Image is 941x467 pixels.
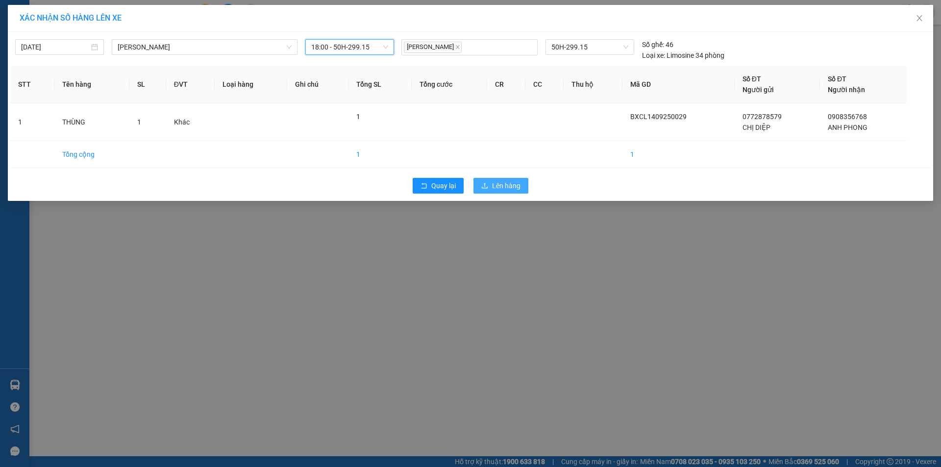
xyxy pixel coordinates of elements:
[564,66,622,103] th: Thu hộ
[622,66,735,103] th: Mã GD
[348,66,412,103] th: Tổng SL
[413,178,464,194] button: rollbackQuay lại
[481,182,488,190] span: upload
[455,45,460,49] span: close
[118,40,292,54] span: Cao Lãnh - Hồ Chí Minh
[743,123,770,131] span: CHỊ DIỆP
[743,86,774,94] span: Người gửi
[642,50,665,61] span: Loại xe:
[642,39,664,50] span: Số ghế:
[166,103,215,141] td: Khác
[431,180,456,191] span: Quay lại
[8,32,87,44] div: CHỊ DIỆP
[743,113,782,121] span: 0772878579
[487,66,525,103] th: CR
[8,57,74,92] span: PT ÔNG BẦU
[473,178,528,194] button: uploadLên hàng
[166,66,215,103] th: ĐVT
[642,50,724,61] div: Limosine 34 phòng
[743,75,761,83] span: Số ĐT
[916,14,923,22] span: close
[10,66,54,103] th: STT
[412,66,487,103] th: Tổng cước
[94,42,193,56] div: 0908356768
[906,5,933,32] button: Close
[630,113,687,121] span: BXCL1409250029
[8,8,87,32] div: BX [PERSON_NAME]
[20,13,122,23] span: XÁC NHẬN SỐ HÀNG LÊN XE
[828,113,867,121] span: 0908356768
[94,8,193,30] div: [GEOGRAPHIC_DATA]
[137,118,141,126] span: 1
[828,75,846,83] span: Số ĐT
[551,40,628,54] span: 50H-299.15
[10,103,54,141] td: 1
[642,39,673,50] div: 46
[21,42,89,52] input: 14/09/2025
[828,86,865,94] span: Người nhận
[622,141,735,168] td: 1
[8,44,87,57] div: 0772878579
[828,123,867,131] span: ANH PHONG
[54,103,129,141] td: THÙNG
[287,66,348,103] th: Ghi chú
[311,40,388,54] span: 18:00 - 50H-299.15
[94,30,193,42] div: ANH PHONG
[404,42,462,53] span: [PERSON_NAME]
[492,180,520,191] span: Lên hàng
[8,9,24,20] span: Gửi:
[94,8,117,19] span: Nhận:
[421,182,427,190] span: rollback
[54,66,129,103] th: Tên hàng
[356,113,360,121] span: 1
[54,141,129,168] td: Tổng cộng
[348,141,412,168] td: 1
[525,66,564,103] th: CC
[8,63,23,73] span: DĐ:
[286,44,292,50] span: down
[215,66,287,103] th: Loại hàng
[129,66,166,103] th: SL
